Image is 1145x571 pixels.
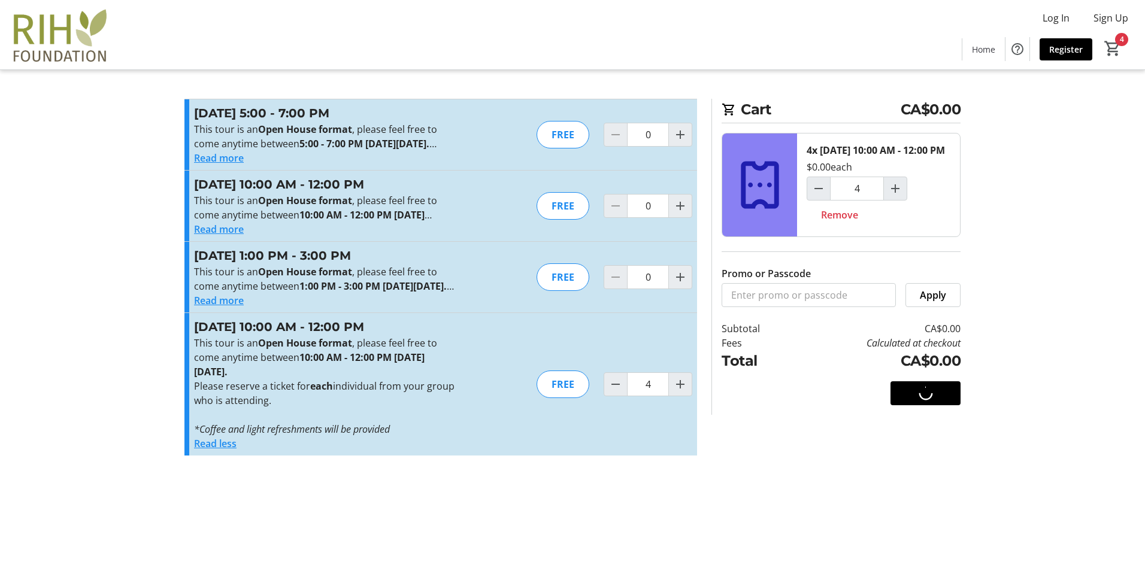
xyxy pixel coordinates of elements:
input: Tuesday, August 19, 2025 - 10:00 AM - 12:00 PM Quantity [627,194,669,218]
button: Cart [1102,38,1123,59]
h3: [DATE] 5:00 - 7:00 PM [194,104,456,122]
strong: 1:00 PM - 3:00 PM [DATE][DATE]. [299,280,454,293]
td: Total [722,350,791,372]
div: $0.00 each [807,160,852,174]
label: Promo or Passcode [722,266,811,281]
strong: Open House format [258,265,352,278]
td: Subtotal [722,321,791,336]
input: Monday, August 18, 2025 - 5:00 - 7:00 PM Quantity [627,123,669,147]
em: *Coffee and light refreshments will be provided [194,423,390,436]
strong: Open House format [258,123,352,136]
span: Log In [1043,11,1070,25]
button: Read less [194,436,237,451]
button: Increment by one [669,373,692,396]
h2: Cart [722,99,961,123]
button: Increment by one [669,266,692,288]
strong: 5:00 - 7:00 PM [DATE][DATE]. [299,137,437,150]
input: Thursday, August 21, 2025 - 10:00 AM - 12:00 PM Quantity [830,177,884,201]
td: CA$0.00 [791,350,961,372]
div: FREE [537,121,589,148]
button: Log In [1033,8,1079,28]
input: Thursday, August 21, 2025 - 10:00 AM - 12:00 PM Quantity [627,372,669,396]
strong: Open House format [258,336,352,350]
button: Read more [194,151,244,165]
strong: 10:00 AM - 12:00 PM [DATE][DATE]. [194,351,425,378]
input: Tuesday, August 19, 2025 - 1:00 PM - 3:00 PM Quantity [627,265,669,289]
span: Sign Up [1093,11,1128,25]
p: This tour is an , please feel free to come anytime between [194,122,456,151]
strong: each [310,379,333,393]
p: Please reserve a ticket for individual from your group who is attending. [194,379,456,408]
div: 4x [DATE] 10:00 AM - 12:00 PM [807,143,945,157]
strong: Open House format [258,194,352,207]
button: Sign Up [1084,8,1138,28]
button: Read more [194,293,244,308]
button: Help [1005,37,1029,61]
input: Enter promo or passcode [722,283,896,307]
td: Calculated at checkout [791,336,961,350]
button: Increment by one [669,123,692,146]
p: This tour is an , please feel free to come anytime between [194,193,456,222]
td: CA$0.00 [791,321,961,336]
strong: 10:00 AM - 12:00 PM [DATE][DATE]. [194,208,432,236]
button: Increment by one [884,177,907,200]
img: Royal Inland Hospital Foundation 's Logo [7,5,114,65]
span: CA$0.00 [901,99,961,120]
td: Fees [722,336,791,350]
span: Remove [821,208,858,222]
h3: [DATE] 10:00 AM - 12:00 PM [194,318,456,336]
button: Remove [807,203,873,227]
button: Apply [905,283,961,307]
button: Decrement by one [807,177,830,200]
div: FREE [537,263,589,291]
div: FREE [537,192,589,220]
p: This tour is an , please feel free to come anytime between [194,265,456,293]
p: This tour is an , please feel free to come anytime between [194,336,456,379]
h3: [DATE] 10:00 AM - 12:00 PM [194,175,456,193]
button: Decrement by one [604,373,627,396]
button: Read more [194,222,244,236]
a: Home [962,38,1005,60]
span: Home [972,43,995,56]
button: Increment by one [669,195,692,217]
h3: [DATE] 1:00 PM - 3:00 PM [194,247,456,265]
span: Apply [920,288,946,302]
span: Register [1049,43,1083,56]
a: Register [1040,38,1092,60]
div: FREE [537,370,589,398]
